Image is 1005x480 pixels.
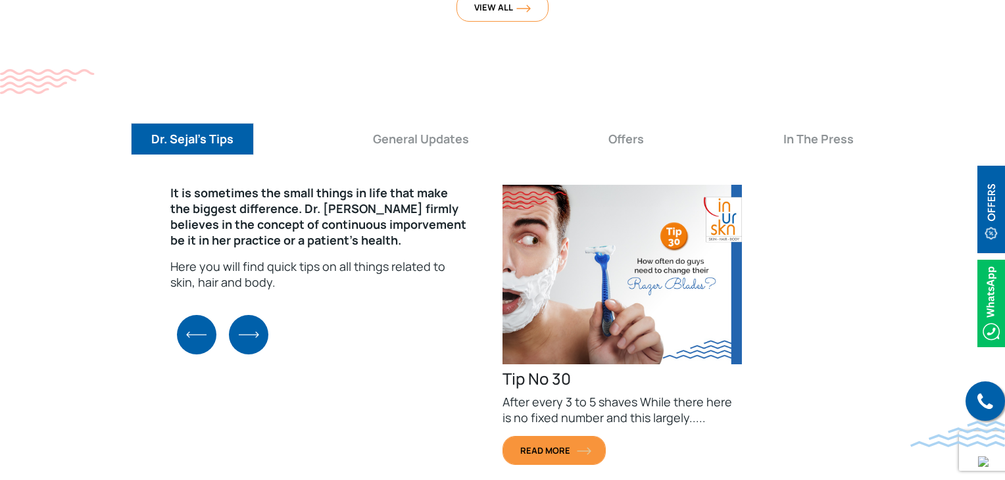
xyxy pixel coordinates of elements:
p: Here you will find quick tips on all things related to skin, hair and body. [170,258,470,290]
button: General Updates [353,123,489,155]
h4: Tip No 30 [502,370,742,389]
img: orange-arrow [577,447,591,455]
img: Tip No 30 [502,185,742,364]
a: Read Moreorange-arrow [502,436,606,465]
div: Previous slide [177,315,216,354]
button: In The Press [763,123,874,155]
span: View All [474,1,531,13]
img: BlueNextArrow [229,315,268,354]
img: bluewave [910,421,1005,447]
img: offerBt [977,166,1005,253]
p: After every 3 to 5 shaves While there here is no fixed number and this largely..... [502,394,742,425]
img: Whatsappicon [977,260,1005,347]
div: 11 / 31 [502,185,742,469]
img: /BluePrevArrow [177,315,216,354]
div: Next slide [229,315,268,354]
span: Read More [520,444,588,456]
p: It is sometimes the small things in life that make the biggest difference. Dr. [PERSON_NAME] firm... [170,185,470,248]
img: orange-arrow [516,5,531,12]
a: Whatsappicon [977,295,1005,310]
button: Dr. Sejal's Tips [131,123,254,155]
img: up-blue-arrow.svg [978,456,989,467]
button: Offers [588,123,664,155]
